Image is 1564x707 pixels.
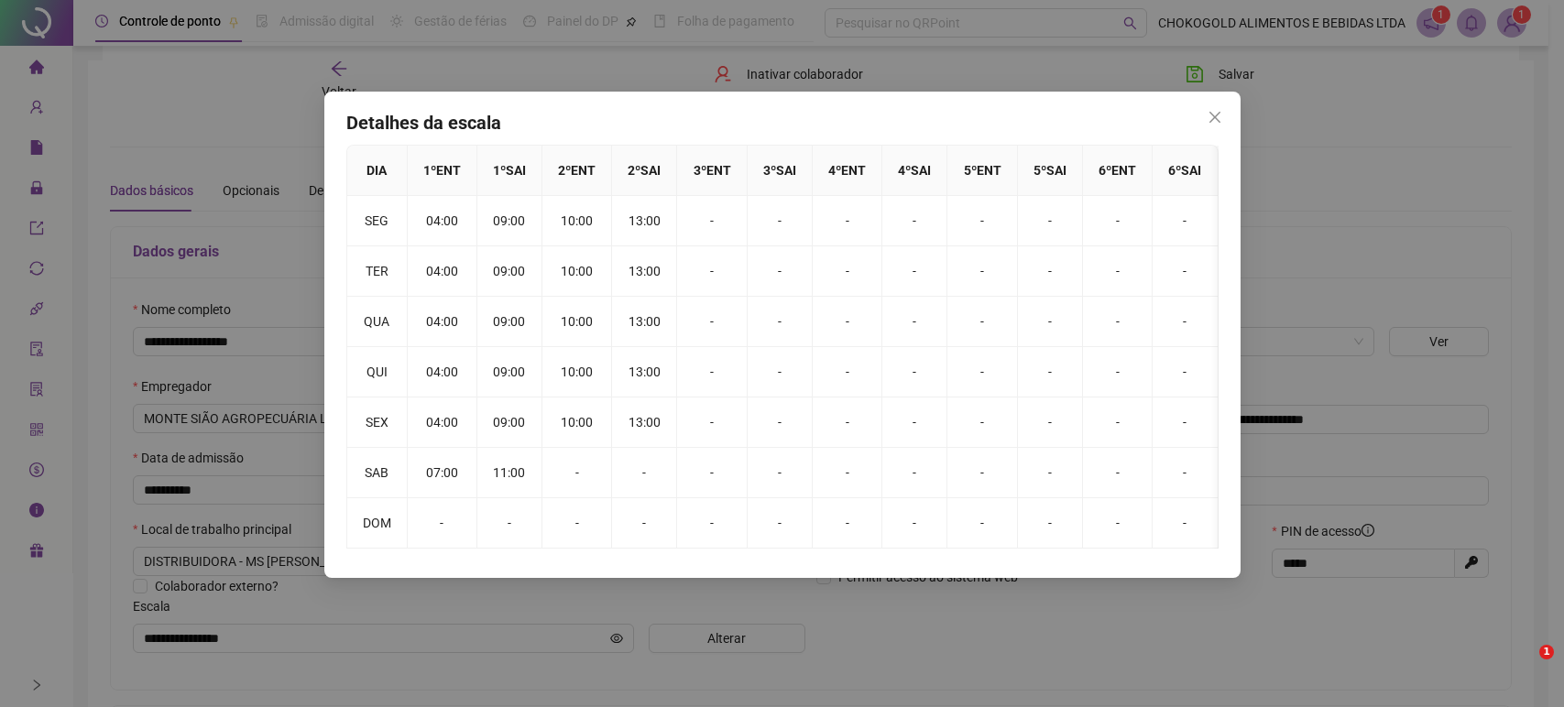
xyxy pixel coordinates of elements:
th: 1 º [408,146,477,196]
td: DOM [347,498,408,549]
td: - [677,297,747,347]
span: ENT [841,163,866,178]
td: - [542,498,612,549]
td: - [677,448,747,498]
td: - [677,397,747,448]
th: 6 º [1153,146,1218,196]
td: - [813,498,882,549]
td: - [1083,297,1153,347]
td: - [882,297,947,347]
td: 04:00 [408,297,477,347]
td: - [813,196,882,246]
td: - [947,246,1017,297]
td: TER [347,246,408,297]
th: 6 º [1083,146,1153,196]
td: - [882,196,947,246]
td: SEG [347,196,408,246]
td: - [748,196,813,246]
td: - [748,246,813,297]
td: QUA [347,297,408,347]
td: - [882,347,947,397]
td: 07:00 [408,448,477,498]
td: - [1153,397,1218,448]
td: - [1153,347,1218,397]
td: - [477,498,542,549]
span: SAI [776,163,796,178]
h4: Detalhes da escala [346,110,1219,136]
td: - [748,297,813,347]
span: SAI [1046,163,1066,178]
td: - [612,448,677,498]
td: - [1153,498,1218,549]
span: SAI [1181,163,1201,178]
td: SEX [347,397,408,448]
th: 5 º [1018,146,1083,196]
td: - [748,498,813,549]
td: - [947,498,1017,549]
td: - [947,397,1017,448]
td: - [677,347,747,397]
td: 11:00 [477,448,542,498]
td: 09:00 [477,196,542,246]
td: - [1018,448,1083,498]
td: 13:00 [612,397,677,448]
td: - [612,498,677,549]
td: - [947,347,1017,397]
td: - [1018,498,1083,549]
td: 09:00 [477,297,542,347]
td: 13:00 [612,246,677,297]
td: - [1018,397,1083,448]
td: - [882,498,947,549]
td: - [1153,196,1218,246]
td: 09:00 [477,397,542,448]
td: - [813,448,882,498]
button: Close [1200,103,1230,132]
td: 10:00 [542,297,612,347]
span: 1 [1539,645,1554,659]
span: ENT [706,163,731,178]
td: - [882,448,947,498]
td: 09:00 [477,246,542,297]
td: - [748,397,813,448]
td: 09:00 [477,347,542,397]
td: 04:00 [408,196,477,246]
td: - [1153,246,1218,297]
td: - [1083,196,1153,246]
td: - [542,448,612,498]
td: - [813,297,882,347]
span: ENT [436,163,461,178]
iframe: Intercom live chat [1502,645,1546,689]
td: - [813,347,882,397]
td: - [1018,297,1083,347]
th: 2 º [612,146,677,196]
th: 4 º [882,146,947,196]
span: DIA [366,163,387,178]
span: SAI [640,163,661,178]
span: ENT [1111,163,1136,178]
td: - [1083,448,1153,498]
td: 10:00 [542,246,612,297]
td: - [1018,196,1083,246]
td: - [1083,397,1153,448]
td: - [947,196,1017,246]
td: - [1083,347,1153,397]
td: - [1153,448,1218,498]
th: 2 º [542,146,612,196]
span: SAI [506,163,526,178]
td: - [748,347,813,397]
td: - [677,246,747,297]
td: 13:00 [612,196,677,246]
td: 13:00 [612,297,677,347]
td: - [748,448,813,498]
td: - [1018,246,1083,297]
th: 1 º [477,146,542,196]
td: - [1153,297,1218,347]
td: 10:00 [542,196,612,246]
span: SAI [911,163,931,178]
td: SAB [347,448,408,498]
td: - [1083,246,1153,297]
span: ENT [571,163,596,178]
span: close [1208,110,1222,125]
td: 04:00 [408,246,477,297]
td: - [813,397,882,448]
